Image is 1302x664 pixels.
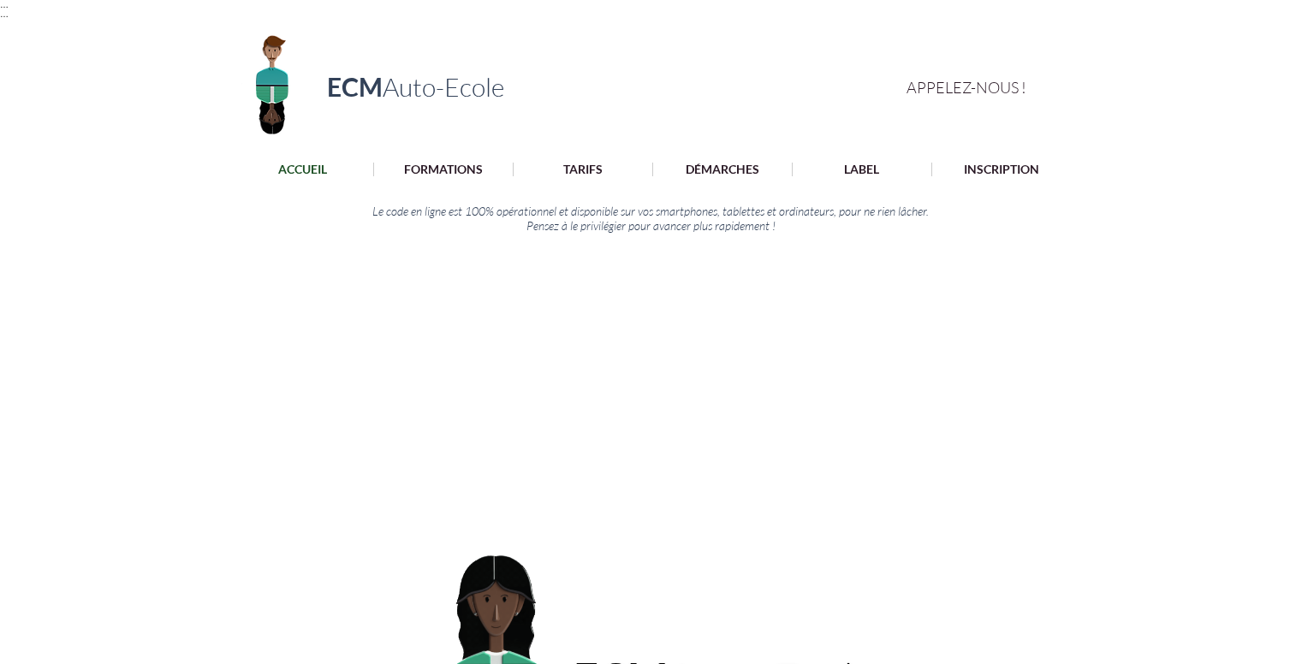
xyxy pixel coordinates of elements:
p: FORMATIONS [395,163,491,176]
a: LABEL [792,163,931,176]
a: ECMAuto-Ecole [327,71,504,102]
span: Pensez à le privilégier pour avancer plus rapidement ! [526,218,776,233]
span: Le code en ligne est 100% opérationnel et disponible sur vos smartphones, tablettes et ordinateur... [372,204,929,218]
p: LABEL [835,163,888,176]
a: ACCUEIL [233,163,373,176]
a: APPELEZ-NOUS ! [907,76,1043,98]
span: Auto-Ecole [383,71,504,103]
p: TARIFS [555,163,611,176]
span: ECM [327,71,383,102]
a: FORMATIONS [373,163,513,176]
img: Logo ECM en-tête.png [231,25,312,140]
a: INSCRIPTION [931,163,1071,176]
nav: Site [232,162,1072,177]
p: ACCUEIL [270,163,336,176]
p: DÉMARCHES [677,163,768,176]
a: TARIFS [513,163,652,176]
p: INSCRIPTION [955,163,1048,176]
span: APPELEZ-NOUS ! [907,78,1026,97]
a: DÉMARCHES [652,163,792,176]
